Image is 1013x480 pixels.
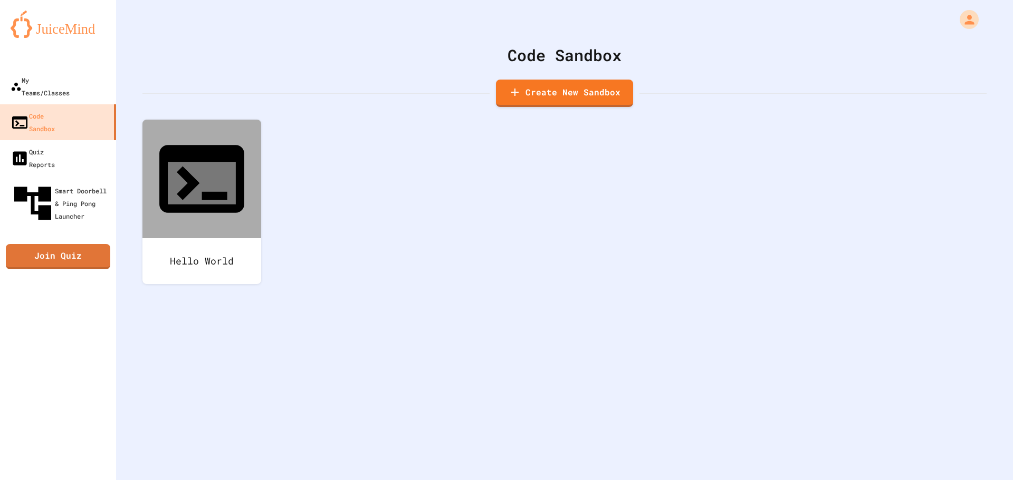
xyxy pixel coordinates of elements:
[6,244,110,269] a: Join Quiz
[11,74,70,99] div: My Teams/Classes
[11,145,55,171] div: Quiz Reports
[142,238,261,284] div: Hello World
[142,120,261,284] a: Hello World
[11,181,112,226] div: Smart Doorbell & Ping Pong Launcher
[11,11,106,38] img: logo-orange.svg
[949,7,981,32] div: My Account
[11,110,55,135] div: Code Sandbox
[142,43,987,67] div: Code Sandbox
[496,80,633,107] a: Create New Sandbox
